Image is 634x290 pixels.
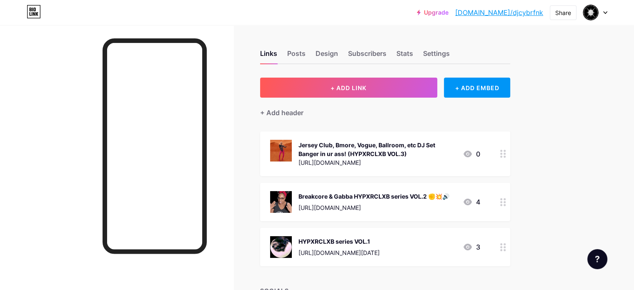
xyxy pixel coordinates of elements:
button: + ADD LINK [260,78,437,98]
div: Breakcore & Gabba HYPXRCLXB series VOL.2 ✊💥🔊 [298,192,449,201]
div: Subscribers [348,48,386,63]
div: Links [260,48,277,63]
img: HYPXRCLXB series VOL.1 [270,236,292,258]
div: + Add header [260,108,303,118]
div: Jersey Club, Bmore, Vogue, Ballroom, etc DJ Set Banger in ur ass! (HYPXRCLXB VOL.3) [298,141,456,158]
div: [URL][DOMAIN_NAME] [298,158,456,167]
div: 3 [463,242,480,252]
div: [URL][DOMAIN_NAME] [298,203,449,212]
div: Share [555,8,571,17]
div: 0 [463,149,480,159]
div: Settings [423,48,450,63]
div: Design [316,48,338,63]
span: + ADD LINK [331,84,366,91]
div: Posts [287,48,306,63]
a: Upgrade [417,9,449,16]
a: [DOMAIN_NAME]/djcybrfnk [455,8,543,18]
div: + ADD EMBED [444,78,510,98]
div: Stats [396,48,413,63]
img: Jersey Club, Bmore, Vogue, Ballroom, etc DJ Set Banger in ur ass! (HYPXRCLXB VOL.3) [270,140,292,161]
div: [URL][DOMAIN_NAME][DATE] [298,248,380,257]
div: 4 [463,197,480,207]
div: HYPXRCLXB series VOL.1 [298,237,380,246]
img: Indy Air [583,5,599,20]
img: Breakcore & Gabba HYPXRCLXB series VOL.2 ✊💥🔊 [270,191,292,213]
